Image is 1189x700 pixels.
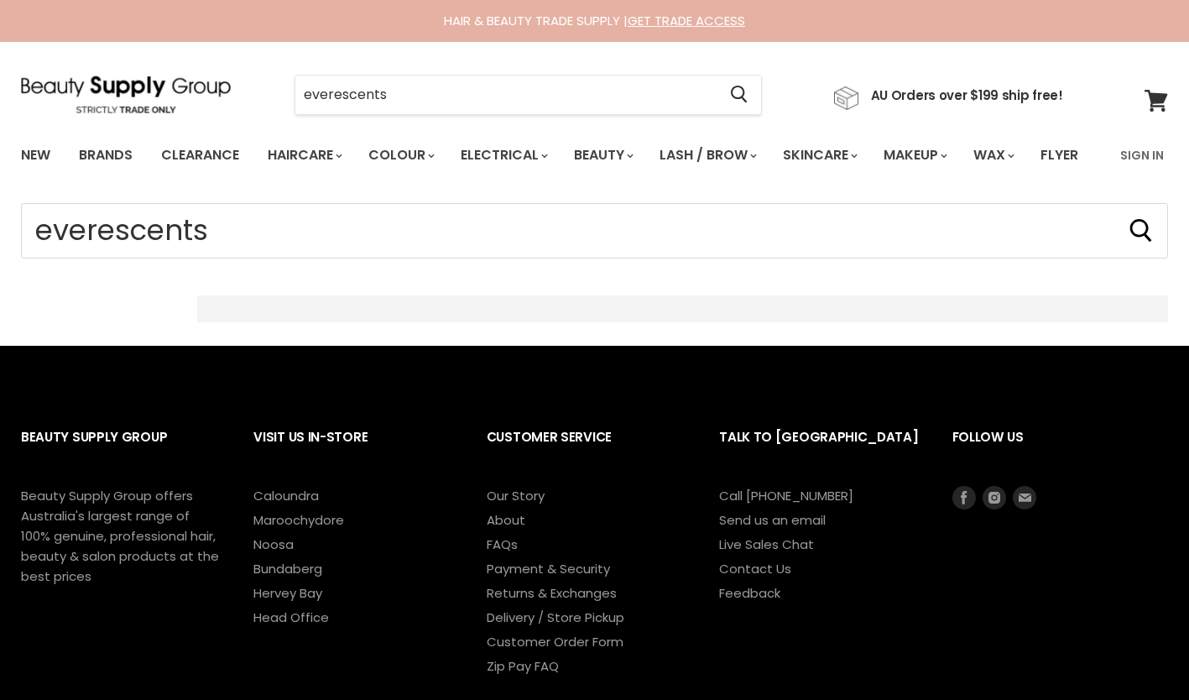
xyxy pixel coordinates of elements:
a: Lash / Brow [647,138,767,173]
a: Haircare [255,138,352,173]
h2: Follow us [952,416,1168,486]
a: Payment & Security [487,560,610,577]
a: Colour [356,138,445,173]
a: Clearance [149,138,252,173]
a: FAQs [487,535,518,553]
form: Product [21,203,1168,259]
a: New [8,138,63,173]
a: Returns & Exchanges [487,584,617,602]
p: Beauty Supply Group offers Australia's largest range of 100% genuine, professional hair, beauty &... [21,486,220,587]
a: Zip Pay FAQ [487,657,559,675]
iframe: Gorgias live chat messenger [1105,621,1172,683]
a: Caloundra [253,487,319,504]
a: Delivery / Store Pickup [487,609,624,626]
a: Send us an email [719,511,826,529]
a: Skincare [770,138,868,173]
a: About [487,511,525,529]
form: Product [295,75,762,115]
a: Brands [66,138,145,173]
ul: Main menu [8,131,1101,180]
a: Customer Order Form [487,633,623,650]
a: Our Story [487,487,545,504]
a: Electrical [448,138,558,173]
a: Call [PHONE_NUMBER] [719,487,853,504]
a: Noosa [253,535,294,553]
h2: Visit Us In-Store [253,416,452,486]
h2: Customer Service [487,416,686,486]
a: Contact Us [719,560,791,577]
a: Makeup [871,138,957,173]
h2: Talk to [GEOGRAPHIC_DATA] [719,416,918,486]
button: Search [717,76,761,114]
a: Bundaberg [253,560,322,577]
a: Hervey Bay [253,584,322,602]
input: Search [21,203,1168,259]
a: GET TRADE ACCESS [628,12,745,29]
a: Sign In [1110,138,1174,173]
h2: Beauty Supply Group [21,416,220,486]
a: Live Sales Chat [719,535,814,553]
a: Wax [961,138,1025,173]
a: Flyer [1028,138,1091,173]
button: Search [1128,217,1155,244]
a: Head Office [253,609,329,626]
a: Feedback [719,584,780,602]
input: Search [295,76,717,114]
a: Beauty [561,138,644,173]
a: Maroochydore [253,511,344,529]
